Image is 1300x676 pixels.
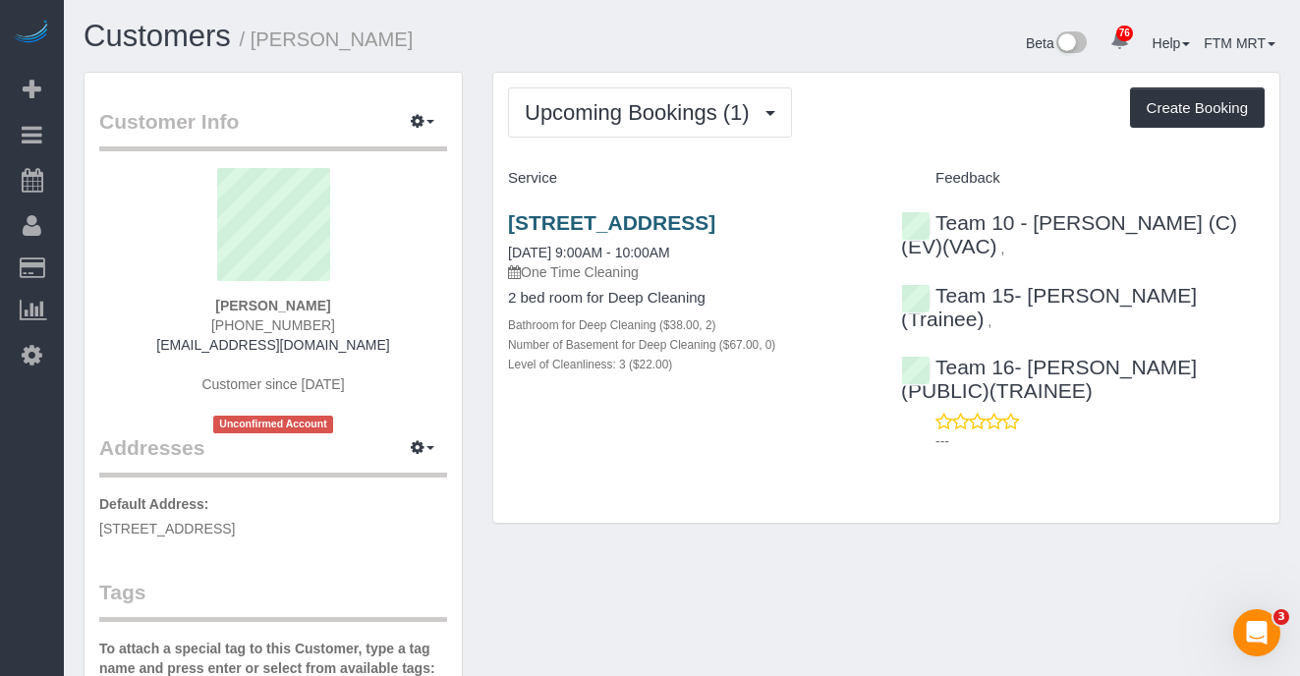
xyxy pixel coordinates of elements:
h4: Service [508,170,872,187]
a: Team 15- [PERSON_NAME] (Trainee) [901,284,1197,330]
small: / [PERSON_NAME] [240,28,414,50]
small: Number of Basement for Deep Cleaning ($67.00, 0) [508,338,775,352]
img: New interface [1054,31,1087,57]
a: 76 [1101,20,1139,63]
span: [PHONE_NUMBER] [211,317,335,333]
small: Bathroom for Deep Cleaning ($38.00, 2) [508,318,716,332]
h4: 2 bed room for Deep Cleaning [508,290,872,307]
span: , [1001,241,1005,256]
a: Customers [84,19,231,53]
button: Create Booking [1130,87,1265,129]
span: 3 [1273,609,1289,625]
a: [STREET_ADDRESS] [508,211,715,234]
span: Customer since [DATE] [201,376,344,392]
a: [DATE] 9:00AM - 10:00AM [508,245,670,260]
span: , [988,313,991,329]
a: Beta [1026,35,1087,51]
a: Team 10 - [PERSON_NAME] (C)(EV)(VAC) [901,211,1237,257]
small: Level of Cleanliness: 3 ($22.00) [508,358,672,371]
label: Default Address: [99,494,209,514]
iframe: Intercom live chat [1233,609,1280,656]
span: 76 [1116,26,1133,41]
span: Upcoming Bookings (1) [525,100,760,125]
span: [STREET_ADDRESS] [99,521,235,536]
h4: Feedback [901,170,1265,187]
span: Unconfirmed Account [213,416,333,432]
a: Help [1153,35,1191,51]
p: --- [935,431,1265,451]
legend: Tags [99,578,447,622]
a: Team 16- [PERSON_NAME] (PUBLIC)(TRAINEE) [901,356,1197,402]
a: [EMAIL_ADDRESS][DOMAIN_NAME] [156,337,389,353]
a: FTM MRT [1204,35,1275,51]
strong: [PERSON_NAME] [215,298,330,313]
legend: Customer Info [99,107,447,151]
p: One Time Cleaning [508,262,872,282]
img: Automaid Logo [12,20,51,47]
button: Upcoming Bookings (1) [508,87,792,138]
